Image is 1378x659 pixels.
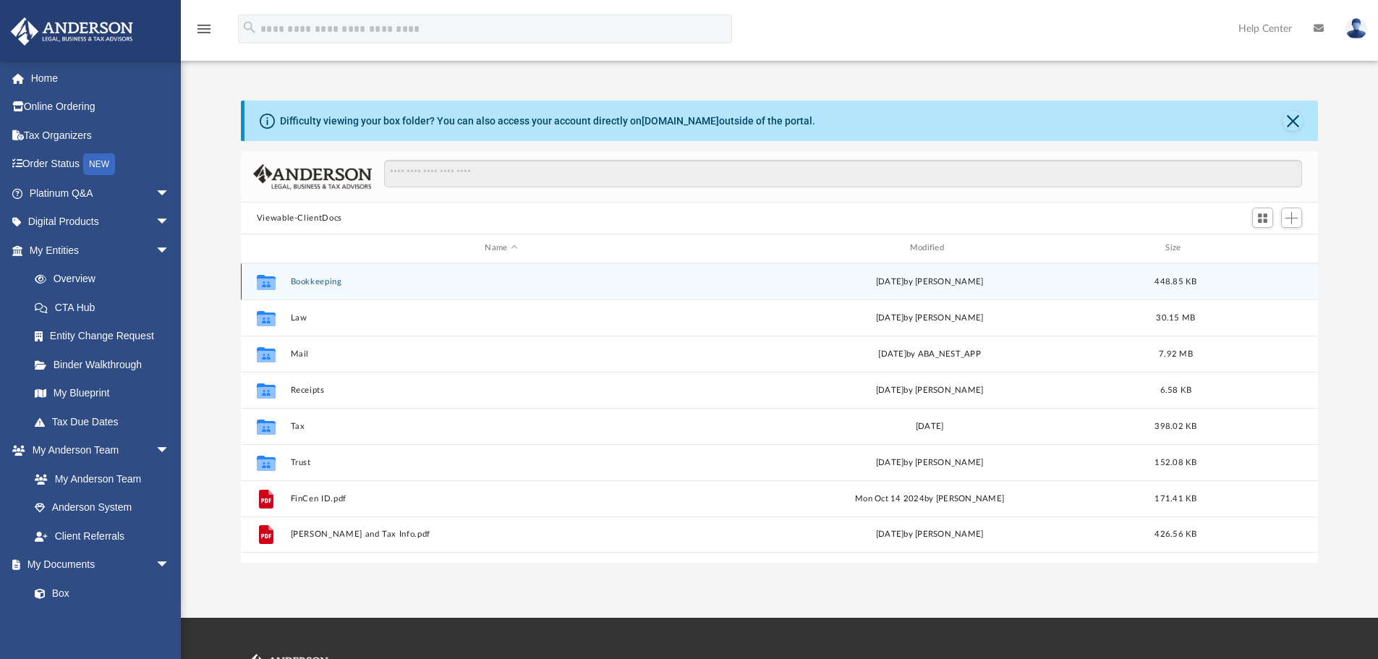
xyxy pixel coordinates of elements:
div: [DATE] by [PERSON_NAME] [718,383,1140,396]
button: Trust [290,458,712,467]
a: Tax Due Dates [20,407,192,436]
div: [DATE] [718,420,1140,433]
a: My Blueprint [20,379,184,408]
span: 171.41 KB [1154,494,1196,502]
a: [DOMAIN_NAME] [642,115,719,127]
span: 426.56 KB [1154,530,1196,538]
div: id [1211,242,1312,255]
div: Modified [718,242,1141,255]
button: Add [1281,208,1303,228]
span: 6.58 KB [1160,386,1191,394]
span: arrow_drop_down [156,208,184,237]
i: search [242,20,258,35]
button: Mail [290,349,712,359]
div: id [247,242,284,255]
span: arrow_drop_down [156,436,184,466]
a: Anderson System [20,493,184,522]
a: My Entitiesarrow_drop_down [10,236,192,265]
img: User Pic [1345,18,1367,39]
button: Switch to Grid View [1252,208,1274,228]
button: Law [290,313,712,323]
div: [DATE] by [PERSON_NAME] [718,456,1140,469]
a: Box [20,579,177,608]
button: Close [1283,111,1303,131]
a: CTA Hub [20,293,192,322]
div: Difficulty viewing your box folder? You can also access your account directly on outside of the p... [280,114,815,129]
a: My Anderson Teamarrow_drop_down [10,436,184,465]
span: 398.02 KB [1154,422,1196,430]
span: arrow_drop_down [156,236,184,265]
div: [DATE] by [PERSON_NAME] [718,275,1140,288]
i: menu [195,20,213,38]
button: Bookkeeping [290,277,712,286]
button: Receipts [290,386,712,395]
span: 7.92 MB [1159,349,1193,357]
span: 152.08 KB [1154,458,1196,466]
a: Overview [20,265,192,294]
a: Home [10,64,192,93]
a: Entity Change Request [20,322,192,351]
a: Meeting Minutes [20,608,184,637]
a: Platinum Q&Aarrow_drop_down [10,179,192,208]
a: Binder Walkthrough [20,350,192,379]
div: [DATE] by [PERSON_NAME] [718,311,1140,324]
a: Tax Organizers [10,121,192,150]
img: Anderson Advisors Platinum Portal [7,17,137,46]
a: Client Referrals [20,522,184,550]
span: arrow_drop_down [156,550,184,580]
a: My Anderson Team [20,464,177,493]
button: FinCen ID.pdf [290,494,712,503]
div: [DATE] by ABA_NEST_APP [718,347,1140,360]
button: Tax [290,422,712,431]
a: menu [195,27,213,38]
button: [PERSON_NAME] and Tax Info.pdf [290,530,712,539]
a: Digital Productsarrow_drop_down [10,208,192,237]
button: Viewable-ClientDocs [257,212,342,225]
span: 448.85 KB [1154,277,1196,285]
div: Size [1147,242,1204,255]
div: grid [241,263,1319,563]
div: Name [289,242,712,255]
span: arrow_drop_down [156,179,184,208]
div: [DATE] by [PERSON_NAME] [718,528,1140,541]
div: NEW [83,153,115,175]
div: Mon Oct 14 2024 by [PERSON_NAME] [718,492,1140,505]
a: Online Ordering [10,93,192,122]
span: 30.15 MB [1156,313,1195,321]
a: Order StatusNEW [10,150,192,179]
a: My Documentsarrow_drop_down [10,550,184,579]
input: Search files and folders [384,160,1302,187]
